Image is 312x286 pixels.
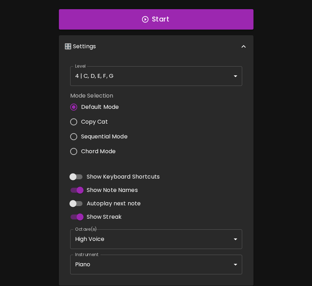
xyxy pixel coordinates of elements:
label: Instrument [75,251,99,257]
button: Start [59,9,253,30]
span: Show Streak [87,213,122,221]
label: Mode Selection [70,92,133,100]
p: 🎛️ Settings [65,42,96,51]
span: Sequential Mode [81,132,128,141]
label: Level [75,63,86,69]
span: Autoplay next note [87,199,141,208]
div: 🎛️ Settings [59,35,253,58]
span: Chord Mode [81,147,116,156]
div: 4 | C, D, E, F, G [70,66,242,86]
span: Default Mode [81,103,119,111]
span: Copy Cat [81,118,108,126]
label: Octave(s) [75,226,97,232]
div: Piano [70,255,242,274]
div: High Voice [70,229,242,249]
span: Show Note Names [87,186,138,194]
span: Show Keyboard Shortcuts [87,173,160,181]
